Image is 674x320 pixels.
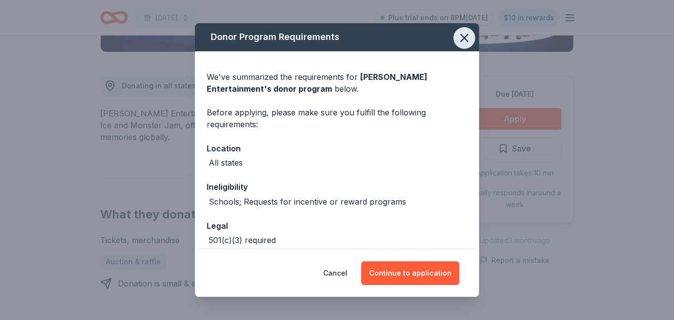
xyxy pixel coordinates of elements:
div: Donor Program Requirements [195,23,479,51]
div: Schools; Requests for incentive or reward programs [209,196,406,208]
div: Location [207,142,467,155]
div: Before applying, please make sure you fulfill the following requirements: [207,107,467,130]
div: All states [209,157,243,169]
div: 501(c)(3) required [209,234,276,246]
div: Legal [207,219,467,232]
div: We've summarized the requirements for below. [207,71,467,95]
button: Continue to application [361,261,459,285]
div: Ineligibility [207,180,467,193]
button: Cancel [323,261,347,285]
